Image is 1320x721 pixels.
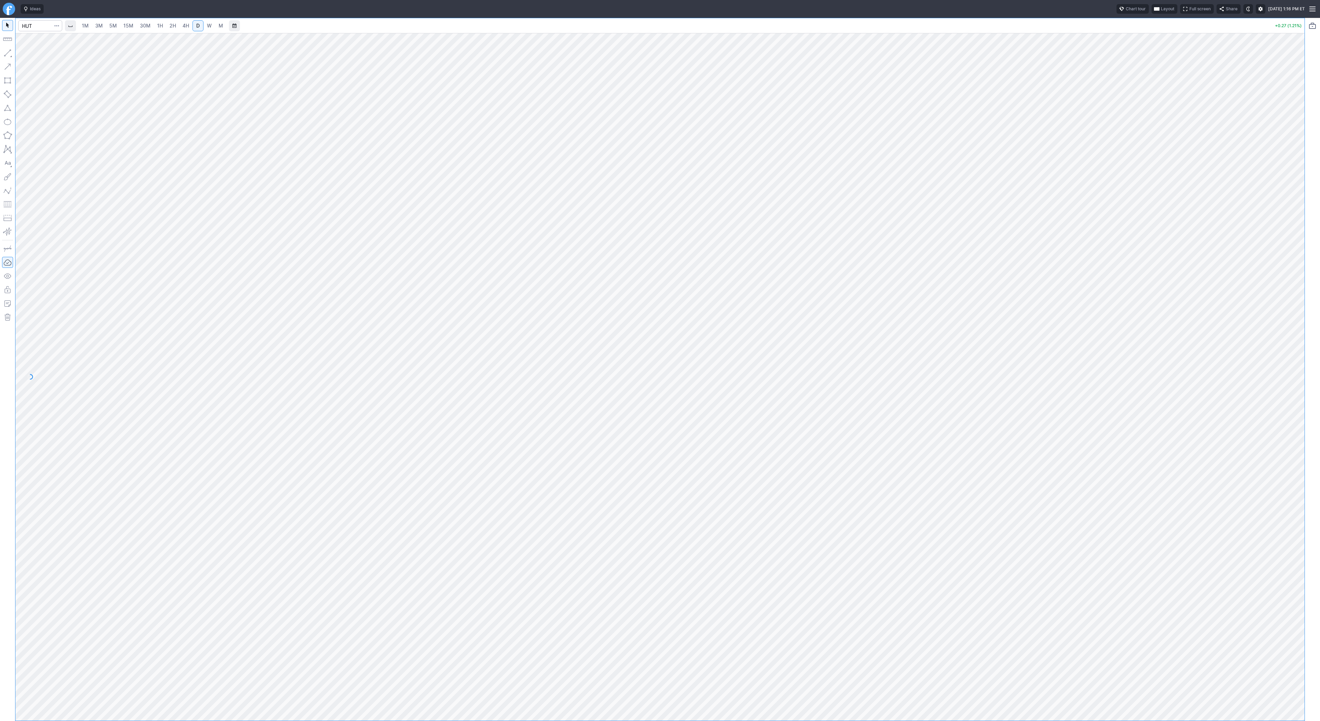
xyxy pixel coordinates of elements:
[2,257,13,268] button: Drawings Autosave: On
[1268,6,1305,12] span: [DATE] 1:16 PM ET
[2,243,13,254] button: Drawing mode: Single
[2,102,13,113] button: Triangle
[2,312,13,323] button: Remove all autosaved drawings
[1243,4,1253,14] button: Toggle dark mode
[1126,6,1146,12] span: Chart tour
[21,4,44,14] button: Ideas
[2,116,13,127] button: Ellipse
[2,61,13,72] button: Arrow
[2,284,13,295] button: Lock drawings
[1152,4,1177,14] button: Layout
[2,144,13,155] button: XABCD
[30,6,41,12] span: Ideas
[1189,6,1211,12] span: Full screen
[1161,6,1174,12] span: Layout
[2,130,13,141] button: Polygon
[2,271,13,282] button: Hide drawings
[2,34,13,45] button: Measure
[2,199,13,210] button: Fibonacci retracements
[2,298,13,309] button: Add note
[1116,4,1149,14] button: Chart tour
[1256,4,1265,14] button: Settings
[2,75,13,86] button: Rectangle
[2,185,13,196] button: Elliott waves
[1217,4,1241,14] button: Share
[2,89,13,100] button: Rotated rectangle
[2,157,13,168] button: Text
[1226,6,1237,12] span: Share
[2,212,13,223] button: Position
[2,226,13,237] button: Anchored VWAP
[1307,20,1318,31] button: Portfolio watchlist
[1180,4,1214,14] button: Full screen
[3,3,15,15] a: Finviz.com
[2,171,13,182] button: Brush
[2,47,13,58] button: Line
[2,20,13,31] button: Mouse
